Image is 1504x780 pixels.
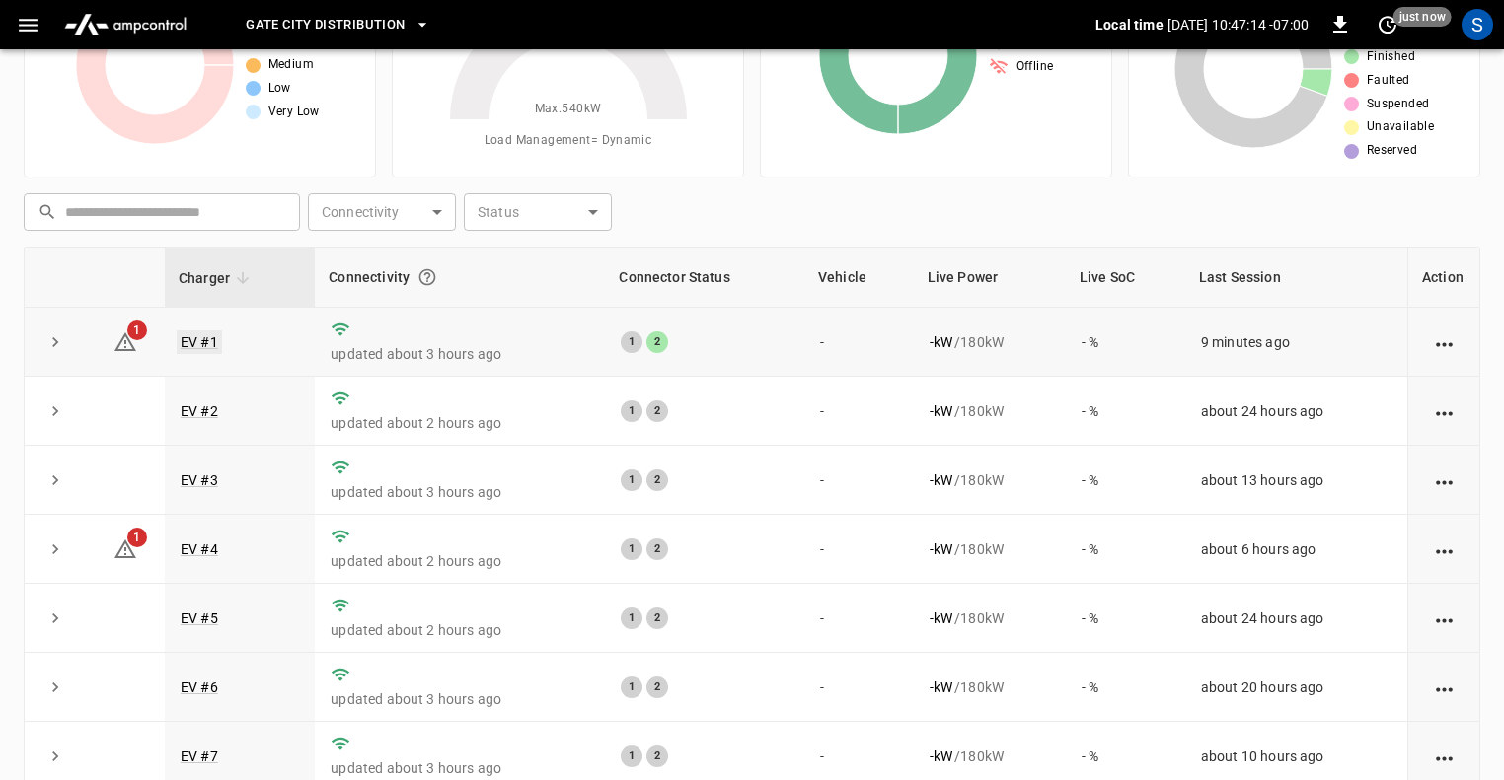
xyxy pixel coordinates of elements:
p: - kW [930,470,952,490]
div: 1 [621,538,642,560]
td: about 24 hours ago [1185,584,1407,653]
span: just now [1393,7,1452,27]
div: / 180 kW [930,677,1050,697]
div: / 180 kW [930,470,1050,490]
div: Connectivity [329,259,591,295]
p: updated about 2 hours ago [331,551,589,571]
div: action cell options [1432,608,1457,628]
td: - % [1066,446,1185,515]
span: 1 [127,528,147,547]
a: EV #2 [181,403,218,419]
p: - kW [930,539,952,559]
span: Reserved [1367,141,1417,161]
div: / 180 kW [930,539,1050,559]
p: - kW [930,332,952,352]
button: expand row [40,673,70,702]
p: - kW [930,746,952,766]
span: Offline [1016,57,1054,77]
a: EV #1 [177,330,222,354]
button: expand row [40,465,70,495]
div: profile-icon [1462,9,1493,40]
a: EV #5 [181,610,218,626]
div: 1 [621,745,642,767]
button: expand row [40,534,70,564]
div: / 180 kW [930,401,1050,421]
p: updated about 3 hours ago [331,758,589,778]
a: 1 [113,332,137,348]
th: Connector Status [605,248,804,308]
div: 2 [646,745,668,767]
td: - [804,584,914,653]
div: / 180 kW [930,746,1050,766]
td: - [804,446,914,515]
div: / 180 kW [930,332,1050,352]
button: set refresh interval [1372,9,1403,40]
div: 1 [621,331,642,353]
span: Medium [268,55,314,75]
p: - kW [930,608,952,628]
span: Gate City Distribution [246,14,405,36]
td: 9 minutes ago [1185,308,1407,377]
th: Last Session [1185,248,1407,308]
th: Vehicle [804,248,914,308]
td: about 13 hours ago [1185,446,1407,515]
th: Live SoC [1066,248,1185,308]
img: ampcontrol.io logo [56,6,194,43]
p: Local time [1095,15,1164,35]
div: 2 [646,469,668,491]
p: [DATE] 10:47:14 -07:00 [1167,15,1309,35]
span: Very Low [268,103,320,122]
button: expand row [40,603,70,633]
button: expand row [40,327,70,357]
p: - kW [930,677,952,697]
span: Suspended [1367,95,1430,114]
div: 2 [646,676,668,698]
td: - [804,653,914,722]
span: Unavailable [1367,117,1434,137]
div: 1 [621,676,642,698]
div: action cell options [1432,401,1457,421]
td: - % [1066,377,1185,446]
p: updated about 2 hours ago [331,620,589,640]
td: - % [1066,515,1185,584]
th: Action [1407,248,1479,308]
td: - % [1066,584,1185,653]
div: action cell options [1432,539,1457,559]
div: / 180 kW [930,608,1050,628]
button: Gate City Distribution [238,6,438,44]
td: - [804,515,914,584]
a: EV #3 [181,472,218,488]
a: 1 [113,540,137,556]
p: - kW [930,401,952,421]
p: updated about 3 hours ago [331,689,589,709]
div: action cell options [1432,746,1457,766]
span: Low [268,79,291,99]
div: 1 [621,607,642,629]
button: Connection between the charger and our software. [410,259,445,295]
span: Faulted [1367,71,1410,91]
div: 2 [646,331,668,353]
button: expand row [40,742,70,771]
td: about 6 hours ago [1185,515,1407,584]
p: updated about 3 hours ago [331,344,589,364]
a: EV #7 [181,748,218,764]
button: expand row [40,396,70,426]
div: 2 [646,400,668,422]
td: about 20 hours ago [1185,653,1407,722]
div: action cell options [1432,677,1457,697]
div: 2 [646,607,668,629]
td: - [804,377,914,446]
div: 2 [646,538,668,560]
span: Charger [179,266,256,290]
span: Max. 540 kW [535,100,602,119]
span: 1 [127,320,147,340]
td: about 24 hours ago [1185,377,1407,446]
div: action cell options [1432,470,1457,490]
td: - % [1066,308,1185,377]
span: Load Management = Dynamic [485,131,652,151]
div: 1 [621,400,642,422]
span: Finished [1367,47,1415,67]
td: - [804,308,914,377]
th: Live Power [914,248,1066,308]
p: updated about 2 hours ago [331,413,589,433]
